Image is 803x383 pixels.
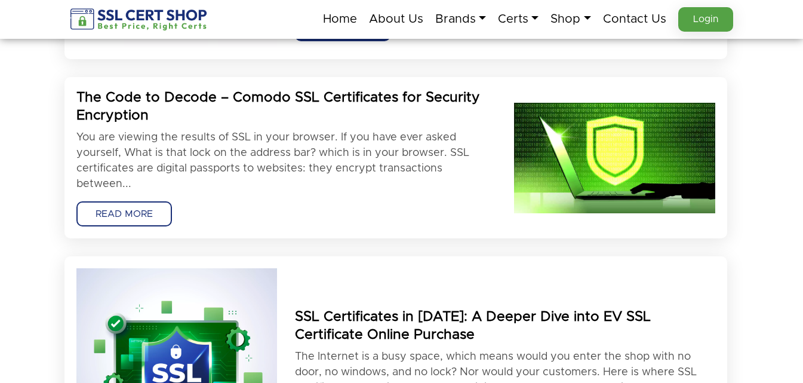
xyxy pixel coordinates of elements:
[678,7,733,32] a: Login
[498,7,539,32] a: Certs
[369,7,423,32] a: About Us
[76,89,496,125] h2: The Code to Decode – Comodo SSL Certificates for Security Encryption
[323,7,357,32] a: Home
[603,7,666,32] a: Contact Us
[295,308,715,344] h2: SSL Certificates in [DATE]: A Deeper Dive into EV SSL Certificate Online Purchase
[435,7,486,32] a: Brands
[76,130,496,192] p: You are viewing the results of SSL in your browser. If you have ever asked yourself, What is that...
[76,201,172,226] a: READ MORE
[514,103,715,213] img: x2680801_3757-1.jpg.pagespeed.ic.kE5Ttg1FWm.webp
[550,7,590,32] a: Shop
[70,8,208,30] img: sslcertshop-logo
